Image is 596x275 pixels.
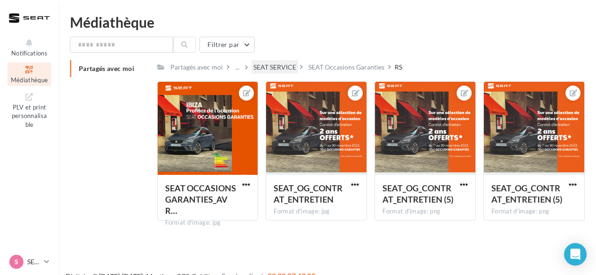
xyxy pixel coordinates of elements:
div: Open Intercom Messenger [564,243,587,266]
a: S SEAT [8,253,51,271]
div: Format d'image: png [491,207,577,216]
a: PLV et print personnalisable [8,90,51,131]
p: SEAT [27,257,40,267]
div: Partagés avec moi [170,63,223,72]
span: SEAT_OG_CONTRAT_ENTRETIEN [274,183,343,204]
span: Notifications [11,49,47,57]
button: Notifications [8,36,51,59]
div: Format d'image: jpg [274,207,359,216]
span: Médiathèque [11,76,48,84]
span: SEAT OCCASIONS GARANTIES_AVRIL24_RS_IBIZA [165,183,236,216]
div: SEAT Occasions Garanties [308,63,384,72]
span: S [15,257,18,267]
div: RS [395,63,402,72]
div: Médiathèque [70,15,585,29]
div: Format d'image: png [382,207,468,216]
span: Partagés avec moi [79,64,134,72]
button: Filtrer par [199,37,255,53]
div: SEAT SERVICE [253,63,296,72]
a: Médiathèque [8,63,51,86]
div: ... [233,61,241,74]
div: Format d'image: jpg [165,219,251,227]
span: SEAT_OG_CONTRAT_ENTRETIEN (5) [491,183,562,204]
span: SEAT_OG_CONTRAT_ENTRETIEN (5) [382,183,453,204]
span: PLV et print personnalisable [12,102,47,128]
